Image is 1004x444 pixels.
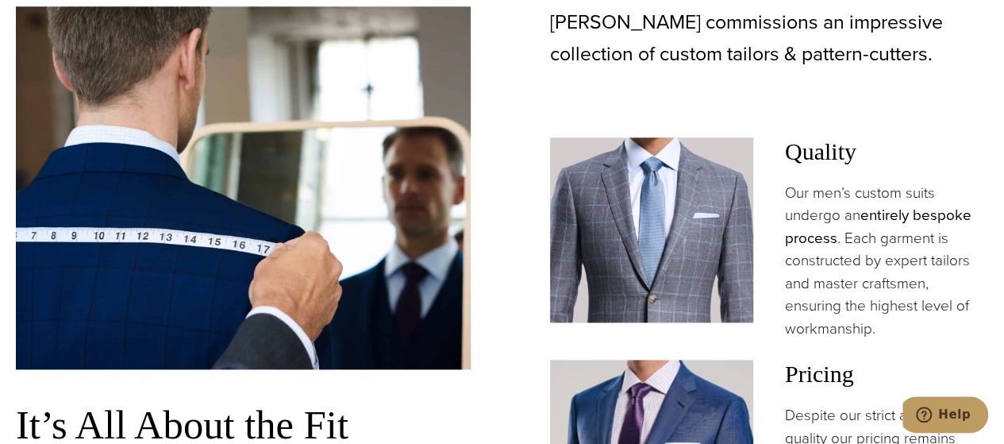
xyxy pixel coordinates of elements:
[550,137,753,322] img: Client in Zegna grey windowpane bespoke suit with white shirt and light blue tie.
[550,6,989,70] p: [PERSON_NAME] commissions an impressive collection of custom tailors & pattern-cutters.
[785,137,988,166] h3: Quality
[902,396,988,436] iframe: Opens a widget where you can chat to one of our agents
[785,360,988,388] h3: Pricing
[16,6,471,369] img: Bespoke tailor measuring the shoulder of client wearing a blue bespoke suit.
[785,182,988,340] p: Our men’s custom suits undergo an . Each garment is constructed by expert tailors and master craf...
[785,204,971,249] a: entirely bespoke process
